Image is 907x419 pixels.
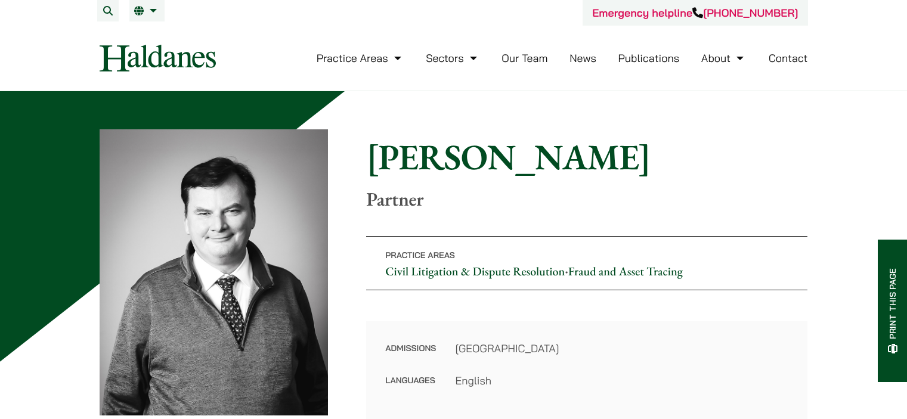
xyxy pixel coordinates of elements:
dd: English [455,373,788,389]
a: About [701,51,747,65]
dt: Languages [385,373,436,389]
a: Practice Areas [317,51,404,65]
a: News [569,51,596,65]
a: Fraud and Asset Tracing [568,263,683,279]
h1: [PERSON_NAME] [366,135,807,178]
img: Logo of Haldanes [100,45,216,72]
a: Our Team [502,51,547,65]
dd: [GEOGRAPHIC_DATA] [455,340,788,356]
a: EN [134,6,160,15]
a: Emergency helpline[PHONE_NUMBER] [592,6,798,20]
a: Civil Litigation & Dispute Resolution [385,263,565,279]
a: Contact [769,51,808,65]
span: Practice Areas [385,250,455,260]
a: Publications [618,51,680,65]
p: Partner [366,188,807,210]
dt: Admissions [385,340,436,373]
p: • [366,236,807,290]
a: Sectors [426,51,479,65]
